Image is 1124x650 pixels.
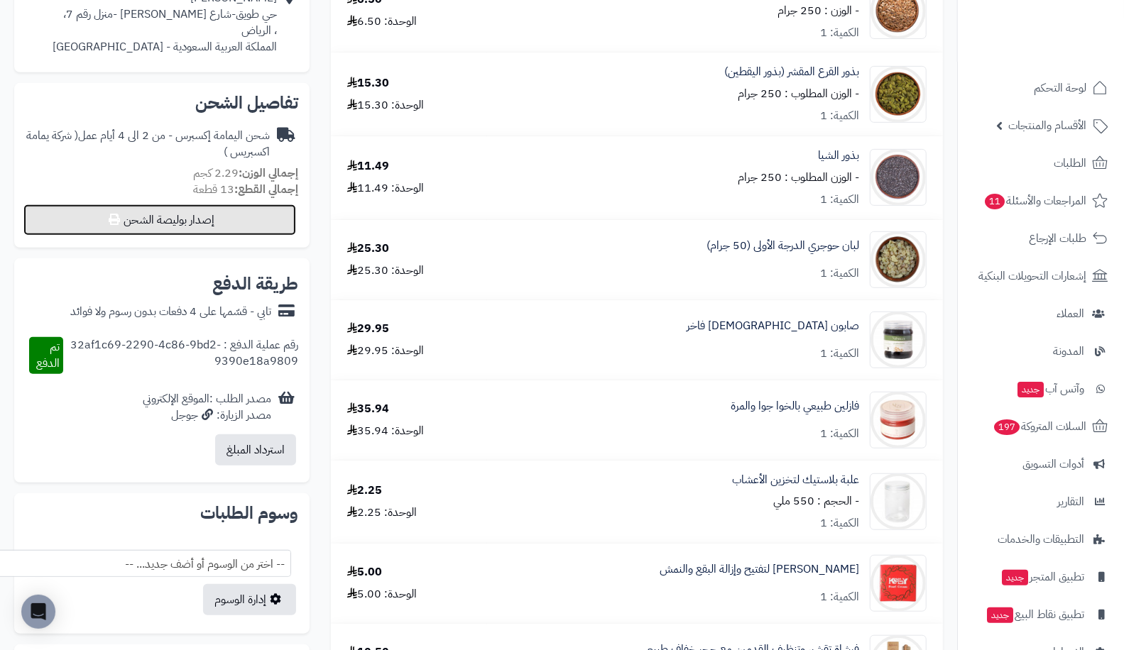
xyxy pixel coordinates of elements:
div: الوحدة: 5.00 [347,586,417,602]
a: فازلين طبيعي بالخوا جوا والمرة [731,398,859,414]
div: الكمية: 1 [820,589,859,605]
a: وآتس آبجديد [966,372,1115,406]
div: 29.95 [347,321,389,337]
a: المدونة [966,334,1115,368]
span: 11 [985,194,1005,210]
small: 13 قطعة [193,181,298,198]
small: - الحجم : 550 ملي [773,492,859,509]
span: المدونة [1053,341,1084,361]
div: 35.94 [347,401,389,417]
div: 15.30 [347,75,389,92]
span: طلبات الإرجاع [1029,228,1086,248]
div: الوحدة: 35.94 [347,423,424,439]
div: 5.00 [347,564,382,580]
div: Open Intercom Messenger [21,595,55,629]
span: التقارير [1057,492,1084,512]
a: الطلبات [966,146,1115,180]
span: الطلبات [1054,153,1086,173]
a: المراجعات والأسئلة11 [966,184,1115,218]
div: الوحدة: 6.50 [347,13,417,30]
div: الكمية: 1 [820,25,859,41]
div: الكمية: 1 [820,108,859,124]
small: - الوزن المطلوب : 250 جرام [738,169,859,186]
h2: تفاصيل الشحن [26,94,298,111]
div: الكمية: 1 [820,265,859,282]
div: الكمية: 1 [820,192,859,208]
span: لوحة التحكم [1034,78,1086,98]
img: 1746679414-Kelly%20Cream-90x90.jpg [871,555,926,612]
span: تطبيق المتجر [1000,567,1084,587]
a: [PERSON_NAME] لتفتيح وإزالة البقع والنمش [660,561,859,578]
span: وآتس آب [1016,379,1084,399]
span: أدوات التسويق [1022,454,1084,474]
div: مصدر الطلب :الموقع الإلكتروني [143,391,271,424]
small: 2.29 كجم [193,165,298,182]
div: الوحدة: 2.25 [347,505,417,521]
span: جديد [987,607,1013,623]
div: 2.25 [347,483,382,499]
a: تطبيق نقاط البيعجديد [966,597,1115,632]
a: التطبيقات والخدمات [966,522,1115,556]
a: لوحة التحكم [966,71,1115,105]
a: صابون [DEMOGRAPHIC_DATA] فاخر [687,318,859,334]
a: التقارير [966,485,1115,519]
img: 1667661819-Chia%20Seeds-90x90.jpg [871,149,926,206]
a: تطبيق المتجرجديد [966,560,1115,594]
span: 197 [993,419,1020,436]
button: استرداد المبلغ [215,434,296,466]
span: إشعارات التحويلات البنكية [978,266,1086,286]
a: إدارة الوسوم [203,584,296,615]
div: رقم عملية الدفع : 32af1c69-2290-4c86-9bd2-9390e18a9809 [63,337,298,374]
img: 1659889724-Squash%20Seeds%20Peeled-90x90.jpg [871,66,926,123]
div: الوحدة: 11.49 [347,180,424,197]
img: 1677341865-Frankincense,%20Hojari,%20Grade%20A-90x90.jpg [871,231,926,288]
span: السلات المتروكة [993,417,1086,436]
span: تم الدفع [36,338,60,372]
strong: إجمالي القطع: [234,181,298,198]
div: الكمية: 1 [820,346,859,362]
h2: طريقة الدفع [212,275,298,292]
img: 1720546191-Plastic%20Bottle-90x90.jpg [871,473,926,530]
span: جديد [1017,382,1044,397]
img: logo-2.png [1027,32,1111,62]
span: المراجعات والأسئلة [983,191,1086,211]
a: علبة بلاستيك لتخزين الأعشاب [732,472,859,488]
button: إصدار بوليصة الشحن [23,204,296,236]
div: الكمية: 1 [820,515,859,531]
span: ( شركة يمامة اكسبريس ) [26,127,270,160]
span: العملاء [1057,304,1084,324]
small: - الوزن : 250 جرام [777,2,859,19]
span: الأقسام والمنتجات [1008,116,1086,136]
strong: إجمالي الوزن: [239,165,298,182]
a: العملاء [966,297,1115,331]
div: الوحدة: 29.95 [347,343,424,359]
div: شحن اليمامة إكسبرس - من 2 الى 4 أيام عمل [26,128,270,160]
a: السلات المتروكة197 [966,409,1115,444]
img: 1726041068-Alkanet%20Myrrh%20Vase-90x90.jpg [871,392,926,448]
a: بذور الشيا [818,148,859,164]
span: تطبيق نقاط البيع [986,605,1084,624]
div: الوحدة: 25.30 [347,263,424,279]
a: إشعارات التحويلات البنكية [966,259,1115,293]
a: أدوات التسويق [966,447,1115,481]
div: 11.49 [347,158,389,175]
div: الكمية: 1 [820,426,859,442]
a: طلبات الإرجاع [966,221,1115,255]
span: جديد [1002,570,1028,585]
div: مصدر الزيارة: جوجل [143,407,271,424]
span: التطبيقات والخدمات [998,529,1084,549]
img: 1749617913-Moroccan%20Soap%20Nabateen-90x90.jpg [871,312,926,368]
a: بذور القرع المقشر (بذور اليقطين) [724,64,859,80]
small: - الوزن المطلوب : 250 جرام [738,85,859,102]
a: لبان حوجري الدرجة الأولى (50 جرام) [706,238,859,254]
div: تابي - قسّمها على 4 دفعات بدون رسوم ولا فوائد [70,304,271,320]
h2: وسوم الطلبات [26,505,298,522]
div: 25.30 [347,241,389,257]
div: الوحدة: 15.30 [347,97,424,114]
